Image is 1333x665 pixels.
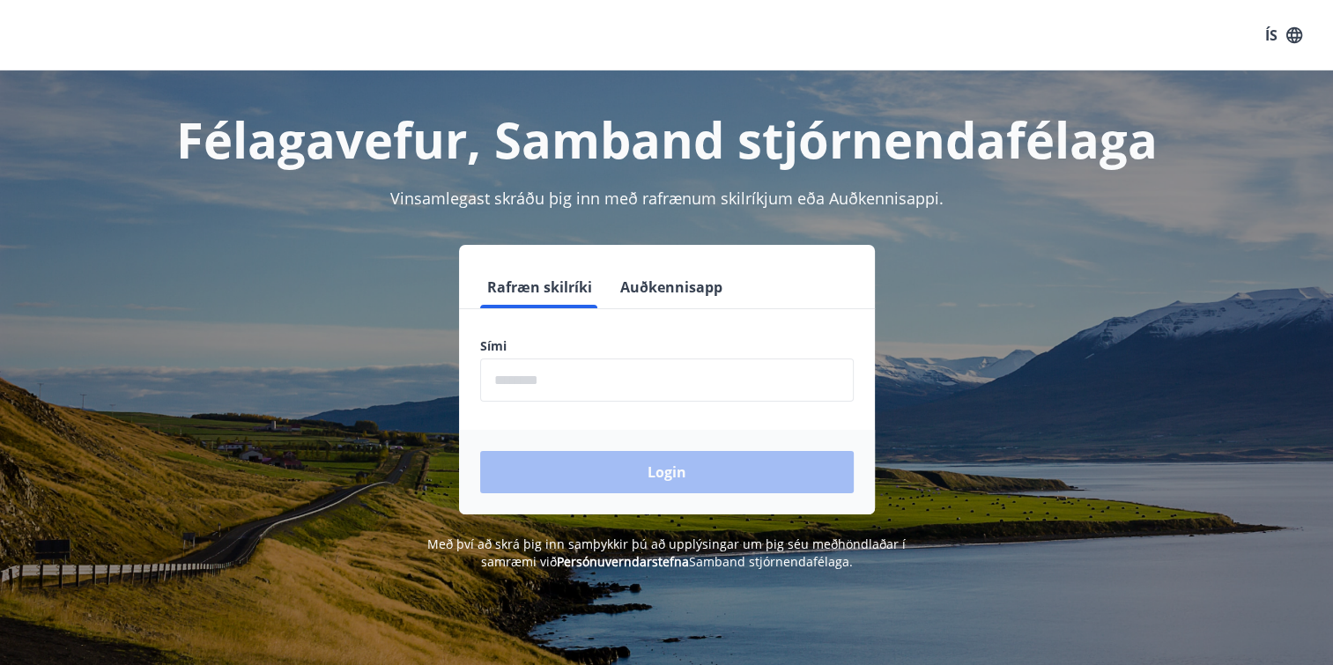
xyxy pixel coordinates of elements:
h1: Félagavefur, Samband stjórnendafélaga [54,106,1280,173]
button: ÍS [1255,19,1312,51]
label: Sími [480,337,854,355]
span: Með því að skrá þig inn samþykkir þú að upplýsingar um þig séu meðhöndlaðar í samræmi við Samband... [427,536,906,570]
a: Persónuverndarstefna [557,553,689,570]
span: Vinsamlegast skráðu þig inn með rafrænum skilríkjum eða Auðkennisappi. [390,188,944,209]
button: Rafræn skilríki [480,266,599,308]
button: Auðkennisapp [613,266,729,308]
